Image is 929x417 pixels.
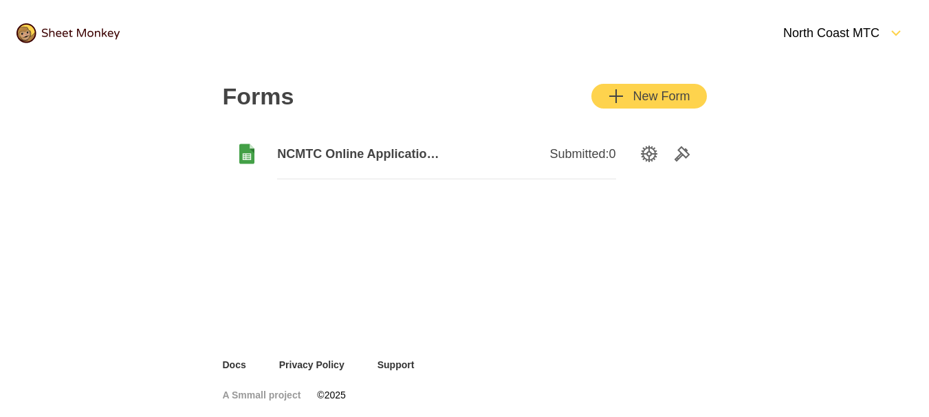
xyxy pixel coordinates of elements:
[17,23,120,43] img: logo@2x.png
[888,25,904,41] svg: FormDown
[223,358,246,372] a: Docs
[549,146,615,162] span: Submitted: 0
[378,358,415,372] a: Support
[277,146,446,162] span: NCMTC Online Application List
[223,82,294,110] h2: Forms
[758,25,879,41] div: North Coast MTC
[641,146,657,162] svg: SettingsOption
[317,388,345,402] span: © 2025
[674,146,690,162] svg: Tools
[750,16,912,49] button: Open Menu
[608,88,690,104] div: New Form
[608,88,624,104] svg: Add
[591,84,706,109] button: AddNew Form
[223,388,301,402] a: A Smmall project
[279,358,345,372] a: Privacy Policy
